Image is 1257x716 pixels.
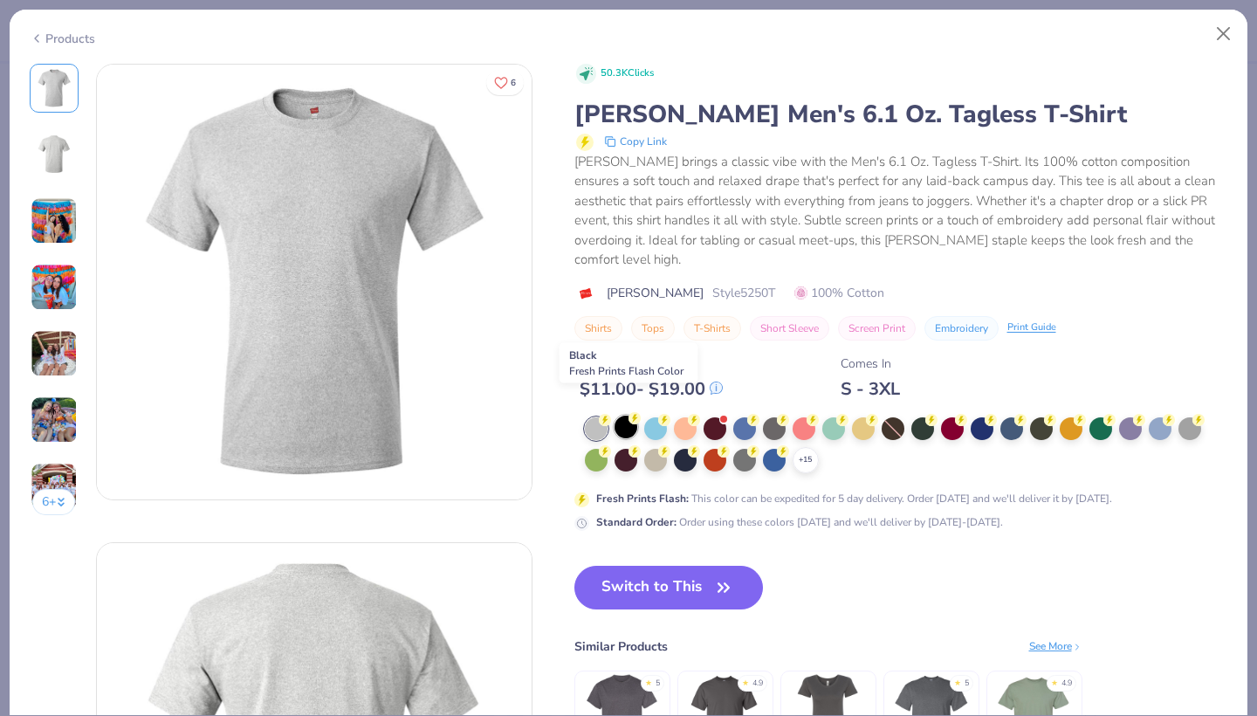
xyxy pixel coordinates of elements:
[32,489,75,515] button: 6+
[574,286,598,300] img: brand logo
[574,316,622,341] button: Shirts
[511,79,516,87] span: 6
[1207,17,1240,51] button: Close
[1061,678,1072,690] div: 4.9
[31,463,78,510] img: User generated content
[596,491,1112,506] div: This color can be expedited for 5 day delivery. Order [DATE] and we'll deliver it by [DATE].
[599,131,672,152] button: copy to clipboard
[486,70,524,95] button: Like
[97,65,532,499] img: Front
[799,454,812,466] span: + 15
[631,316,675,341] button: Tops
[31,264,78,311] img: User generated content
[924,316,999,341] button: Embroidery
[750,316,829,341] button: Short Sleeve
[1007,320,1056,335] div: Print Guide
[31,330,78,377] img: User generated content
[33,134,75,176] img: Back
[656,678,660,690] div: 5
[712,284,775,302] span: Style 5250T
[742,678,749,685] div: ★
[31,396,78,444] img: User generated content
[752,678,763,690] div: 4.9
[33,67,75,109] img: Front
[574,98,1228,131] div: [PERSON_NAME] Men's 6.1 Oz. Tagless T-Shirt
[645,678,652,685] div: ★
[954,678,961,685] div: ★
[607,284,704,302] span: [PERSON_NAME]
[31,197,78,244] img: User generated content
[965,678,969,690] div: 5
[596,515,677,529] strong: Standard Order :
[841,378,900,400] div: S - 3XL
[601,66,654,81] span: 50.3K Clicks
[596,514,1003,530] div: Order using these colors [DATE] and we'll deliver by [DATE]-[DATE].
[560,343,698,383] div: Black
[580,378,723,400] div: $ 11.00 - $ 19.00
[574,152,1228,270] div: [PERSON_NAME] brings a classic vibe with the Men's 6.1 Oz. Tagless T-Shirt. Its 100% cotton compo...
[1029,638,1082,654] div: See More
[794,284,884,302] span: 100% Cotton
[838,316,916,341] button: Screen Print
[683,316,741,341] button: T-Shirts
[596,492,689,506] strong: Fresh Prints Flash :
[1051,678,1058,685] div: ★
[569,364,683,378] span: Fresh Prints Flash Color
[841,355,900,373] div: Comes In
[574,566,764,609] button: Switch to This
[30,30,95,48] div: Products
[574,637,668,656] div: Similar Products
